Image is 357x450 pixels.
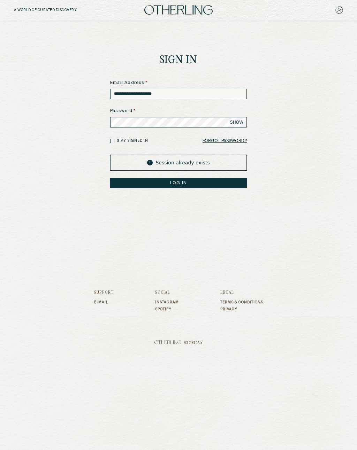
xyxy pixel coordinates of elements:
[203,136,247,146] a: Forgot Password?
[110,155,247,171] div: Session already exists
[220,290,263,295] h3: Legal
[230,119,243,125] span: SHOW
[220,300,263,304] a: Terms & Conditions
[94,300,114,304] a: E-mail
[117,138,148,143] label: Stay signed in
[144,5,213,15] img: logo
[110,178,247,188] button: LOG IN
[94,290,114,295] h3: Support
[160,55,197,66] h1: Sign In
[155,307,179,311] a: Spotify
[155,300,179,304] a: Instagram
[110,108,247,114] label: Password
[155,290,179,295] h3: Social
[94,340,263,346] span: © 2025
[110,80,247,86] label: Email Address
[220,307,263,311] a: Privacy
[14,8,108,12] h5: A WORLD OF CURATED DISCOVERY.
